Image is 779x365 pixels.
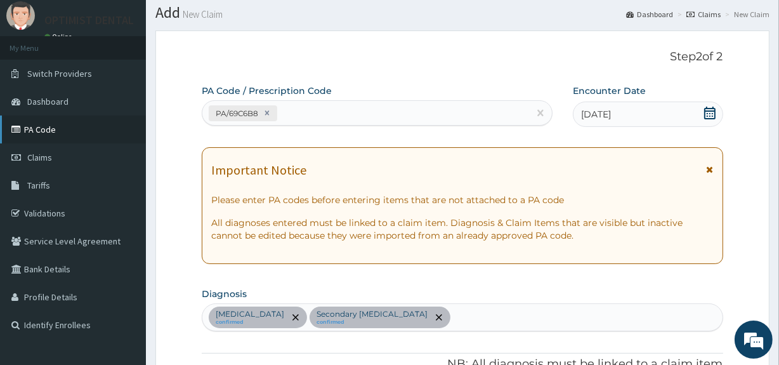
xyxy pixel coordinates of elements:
[211,194,713,206] p: Please enter PA codes before entering items that are not attached to a PA code
[6,1,35,30] img: User Image
[722,9,769,20] li: New Claim
[44,32,75,41] a: Online
[216,309,284,319] p: [MEDICAL_DATA]
[573,84,646,97] label: Encounter Date
[74,105,175,233] span: We're online!
[216,319,284,326] small: confirmed
[27,68,92,79] span: Switch Providers
[212,106,260,121] div: PA/69C6B8
[581,108,611,121] span: [DATE]
[27,152,52,163] span: Claims
[208,6,239,37] div: Minimize live chat window
[211,163,306,177] h1: Important Notice
[27,180,50,191] span: Tariffs
[290,312,301,323] span: remove selection option
[211,216,713,242] p: All diagnoses entered must be linked to a claim item. Diagnosis & Claim Items that are visible bu...
[433,312,445,323] span: remove selection option
[317,319,428,326] small: confirmed
[27,96,69,107] span: Dashboard
[202,84,332,97] label: PA Code / Prescription Code
[66,71,213,88] div: Chat with us now
[44,15,134,26] p: OPTIMIST DENTAL
[180,10,223,19] small: New Claim
[202,288,247,300] label: Diagnosis
[155,4,769,21] h1: Add
[317,309,428,319] p: Secondary [MEDICAL_DATA]
[23,63,51,95] img: d_794563401_company_1708531726252_794563401
[202,50,723,64] p: Step 2 of 2
[686,9,721,20] a: Claims
[626,9,673,20] a: Dashboard
[6,236,242,281] textarea: Type your message and hit 'Enter'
